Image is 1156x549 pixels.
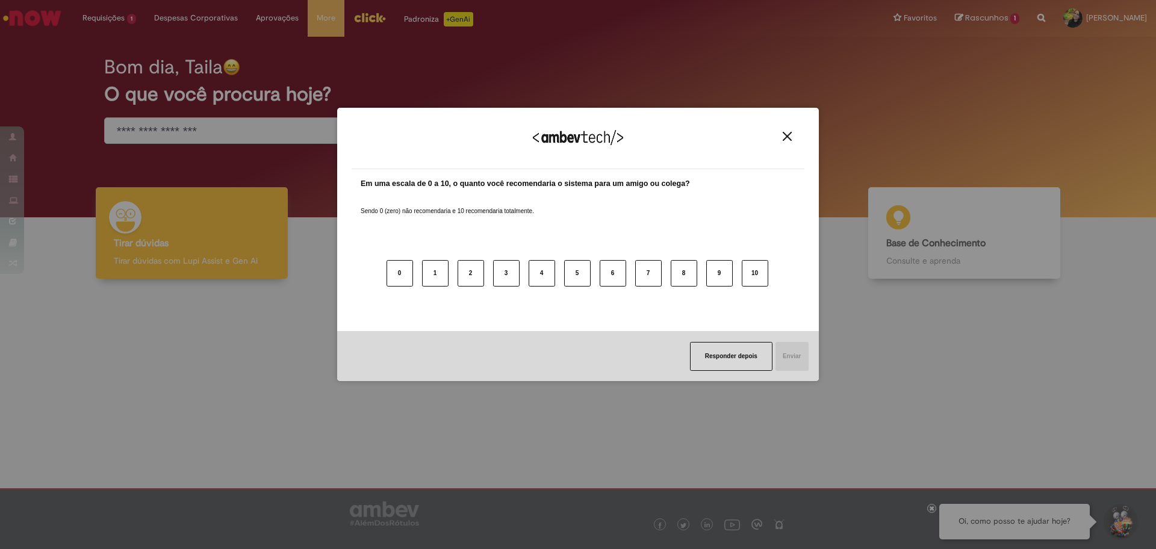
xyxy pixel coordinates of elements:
button: 9 [706,260,733,287]
button: Responder depois [690,342,772,371]
button: 10 [742,260,768,287]
img: Logo Ambevtech [533,130,623,145]
button: 2 [458,260,484,287]
label: Em uma escala de 0 a 10, o quanto você recomendaria o sistema para um amigo ou colega? [361,178,690,190]
button: 3 [493,260,520,287]
button: 8 [671,260,697,287]
button: 4 [529,260,555,287]
button: 1 [422,260,449,287]
button: Close [779,131,795,141]
label: Sendo 0 (zero) não recomendaria e 10 recomendaria totalmente. [361,193,534,216]
button: 5 [564,260,591,287]
button: 0 [387,260,413,287]
button: 7 [635,260,662,287]
button: 6 [600,260,626,287]
img: Close [783,132,792,141]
